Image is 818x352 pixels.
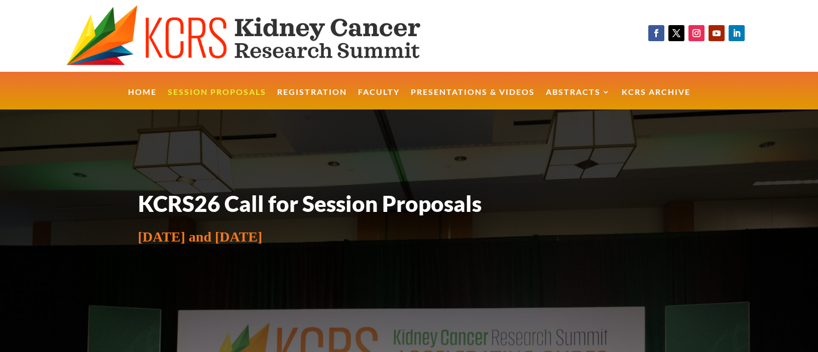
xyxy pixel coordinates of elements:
[622,88,690,110] a: KCRS Archive
[648,25,664,41] a: Follow on Facebook
[138,223,680,251] p: [DATE] and [DATE]
[411,88,535,110] a: Presentations & Videos
[128,88,157,110] a: Home
[546,88,611,110] a: Abstracts
[138,189,680,223] h1: KCRS26 Call for Session Proposals
[729,25,745,41] a: Follow on LinkedIn
[709,25,725,41] a: Follow on Youtube
[668,25,684,41] a: Follow on X
[688,25,705,41] a: Follow on Instagram
[66,5,464,67] img: KCRS generic logo wide
[277,88,347,110] a: Registration
[358,88,400,110] a: Faculty
[168,88,266,110] a: Session Proposals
